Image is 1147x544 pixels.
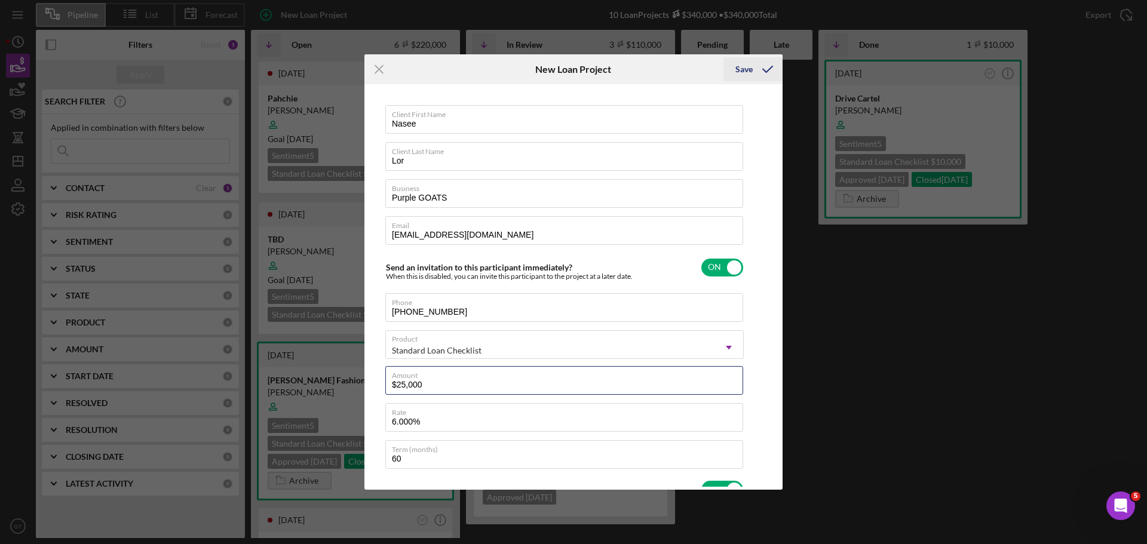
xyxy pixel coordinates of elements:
div: Save [735,57,753,81]
label: Term (months) [392,441,743,454]
label: Amount [392,367,743,380]
h6: New Loan Project [535,64,611,75]
div: Standard Loan Checklist [392,346,482,355]
label: Business [392,180,743,193]
div: When this is disabled, you can invite this participant to the project at a later date. [386,272,633,281]
label: Rate [392,404,743,417]
label: Send an invitation to this participant immediately? [386,262,572,272]
label: Client Last Name [392,143,743,156]
label: Phone [392,294,743,307]
span: 5 [1131,491,1140,501]
label: Weekly Status Update [386,484,468,494]
button: Save [723,57,783,81]
iframe: Intercom live chat [1106,491,1135,520]
label: Client First Name [392,106,743,119]
label: Email [392,217,743,230]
